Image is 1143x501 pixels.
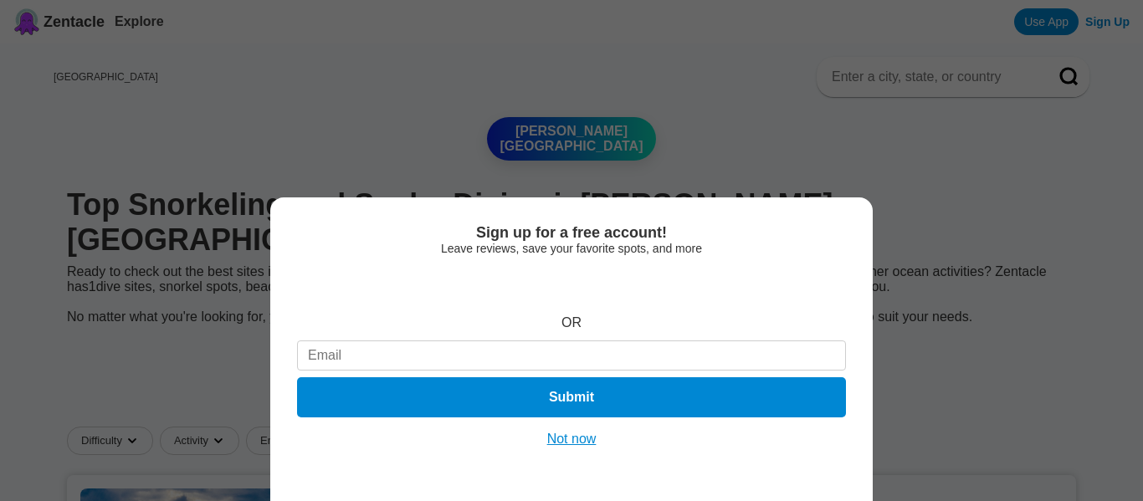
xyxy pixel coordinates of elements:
div: OR [561,315,582,330]
button: Not now [542,431,602,447]
input: Email [297,340,846,371]
button: Submit [297,377,846,417]
div: Sign up for a free account! [297,224,846,242]
div: Leave reviews, save your favorite spots, and more [297,242,846,255]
